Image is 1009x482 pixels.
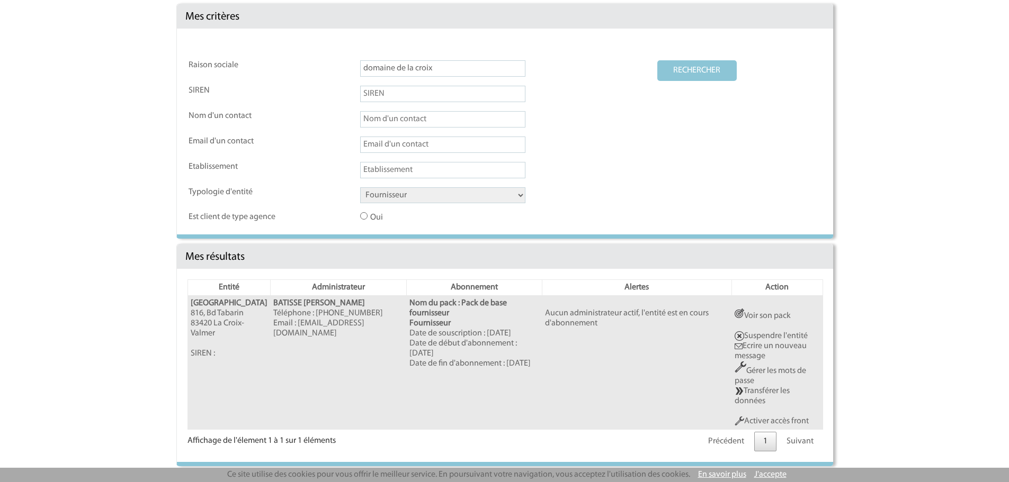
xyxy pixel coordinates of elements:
[542,296,731,430] td: Aucun administrateur actif, l'entité est en cours d'abonnement
[189,111,284,121] label: Nom d'un contact
[177,4,833,29] div: Mes critères
[735,312,791,320] a: Voir son pack
[735,367,806,385] a: Gérer les mots de passe
[731,280,823,296] th: Action: activer pour trier la colonne par ordre croissant
[735,343,743,349] img: Ecrire un nouveau message
[735,361,746,373] img: Outils.png
[657,60,737,81] button: RECHERCHER
[227,470,690,479] span: Ce site utilise des cookies pour vous offrir le meilleur service. En poursuivant votre navigation...
[735,387,790,405] a: Transférer les données
[273,299,365,307] b: BATISSE [PERSON_NAME]
[735,386,744,396] img: GENIUS_TRANSFERT
[189,137,284,147] label: Email d'un contact
[187,280,270,296] th: Entité: activer pour trier la colonne par ordre décroissant
[699,432,753,451] a: Précédent
[735,342,807,360] a: Ecrire un nouveau message
[187,430,336,446] div: Affichage de l'élement 1 à 1 sur 1 éléments
[189,86,284,96] label: SIREN
[177,244,833,269] div: Mes résultats
[360,60,525,77] input: Raison sociale
[360,86,525,102] input: SIREN
[270,280,406,296] th: Administrateur: activer pour trier la colonne par ordre croissant
[187,296,270,430] td: 816, Bd Tabarin 83420 La Croix-Valmer SIREN :
[754,432,776,451] a: 1
[735,416,744,426] img: Outils.png
[409,319,451,328] b: Fournisseur
[189,187,284,197] label: Typologie d'entité
[360,162,525,178] input: Etablissement
[778,432,823,451] a: Suivant
[191,299,267,307] b: [GEOGRAPHIC_DATA]
[406,280,542,296] th: Abonnement: activer pour trier la colonne par ordre croissant
[735,417,809,425] a: Activer accès front
[360,111,525,128] input: Nom d'un contact
[754,470,787,479] a: J'accepte
[189,162,284,172] label: Etablissement
[735,308,744,318] img: ActionCo.png
[735,332,808,340] a: Suspendre l'entité
[698,470,746,479] a: En savoir plus
[542,280,731,296] th: Alertes: activer pour trier la colonne par ordre croissant
[406,296,542,430] td: Date de souscription : [DATE] Date de début d'abonnement : [DATE] Date de fin d'abonnement : [DATE]
[189,60,284,70] label: Raison sociale
[735,331,744,341] img: Suspendre entite
[360,212,456,223] label: Oui
[409,299,507,317] b: Nom du pack : Pack de base fournisseur
[360,137,525,153] input: Email d'un contact
[189,212,284,222] label: Est client de type agence
[270,296,406,430] td: Téléphone : [PHONE_NUMBER] Email : [EMAIL_ADDRESS][DOMAIN_NAME]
